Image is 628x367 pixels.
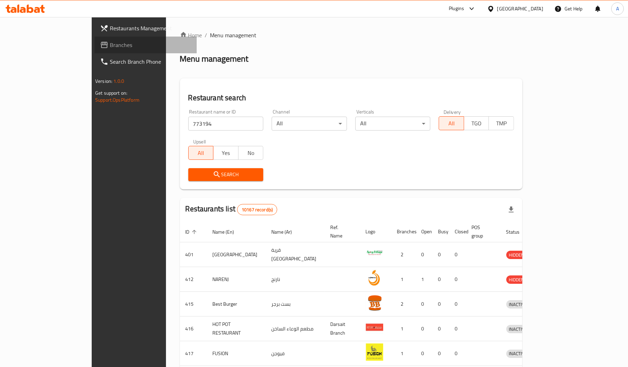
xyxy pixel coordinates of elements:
[216,148,236,158] span: Yes
[331,223,352,240] span: Ref. Name
[266,292,325,317] td: بست برجر
[266,341,325,366] td: فيوجن
[180,31,522,39] nav: breadcrumb
[492,118,511,128] span: TMP
[186,204,278,215] h2: Restaurants list
[433,341,449,366] td: 0
[194,170,258,179] span: Search
[188,117,264,131] input: Search for restaurant name or ID..
[449,317,466,341] td: 0
[489,116,514,130] button: TMP
[180,53,249,64] h2: Menu management
[113,77,124,86] span: 1.0.0
[237,206,277,213] span: 10167 record(s)
[497,5,543,13] div: [GEOGRAPHIC_DATA]
[207,341,266,366] td: FUSION
[392,317,416,341] td: 1
[188,168,264,181] button: Search
[325,317,360,341] td: Darsait Branch
[467,118,486,128] span: TGO
[95,88,127,97] span: Get support on:
[207,317,266,341] td: HOT POT RESTAURANT
[366,244,383,262] img: Spicy Village
[392,221,416,242] th: Branches
[416,317,433,341] td: 0
[506,251,527,259] span: HIDDEN
[95,77,112,86] span: Version:
[207,242,266,267] td: [GEOGRAPHIC_DATA]
[433,317,449,341] td: 0
[444,109,461,114] label: Delivery
[366,269,383,287] img: NARENJ
[442,118,461,128] span: All
[272,117,347,131] div: All
[355,117,431,131] div: All
[272,228,301,236] span: Name (Ar)
[503,201,520,218] div: Export file
[392,267,416,292] td: 1
[94,53,197,70] a: Search Branch Phone
[191,148,211,158] span: All
[506,228,529,236] span: Status
[95,95,139,104] a: Support.OpsPlatform
[439,116,464,130] button: All
[193,139,206,144] label: Upsell
[392,242,416,267] td: 2
[449,242,466,267] td: 0
[188,146,214,160] button: All
[433,242,449,267] td: 0
[416,242,433,267] td: 0
[266,242,325,267] td: قرية [GEOGRAPHIC_DATA]
[110,24,191,32] span: Restaurants Management
[241,148,261,158] span: No
[416,267,433,292] td: 1
[416,221,433,242] th: Open
[449,5,464,13] div: Plugins
[210,31,257,39] span: Menu management
[266,317,325,341] td: مطعم الوعاء الساخن
[616,5,619,13] span: A
[366,343,383,361] img: FUSION
[366,319,383,336] img: HOT POT RESTAURANT
[110,41,191,49] span: Branches
[506,300,530,309] span: INACTIVE
[416,292,433,317] td: 0
[449,221,466,242] th: Closed
[110,57,191,66] span: Search Branch Phone
[207,292,266,317] td: Best Burger
[237,204,277,215] div: Total records count
[506,325,530,333] span: INACTIVE
[360,221,392,242] th: Logo
[433,292,449,317] td: 0
[392,341,416,366] td: 1
[186,228,199,236] span: ID
[433,267,449,292] td: 0
[472,223,492,240] span: POS group
[464,116,489,130] button: TGO
[416,341,433,366] td: 0
[94,37,197,53] a: Branches
[506,350,530,358] span: INACTIVE
[366,294,383,311] img: Best Burger
[266,267,325,292] td: نارنج
[188,93,514,103] h2: Restaurant search
[238,146,264,160] button: No
[207,267,266,292] td: NARENJ
[94,20,197,37] a: Restaurants Management
[205,31,207,39] li: /
[213,228,243,236] span: Name (En)
[449,341,466,366] td: 0
[506,276,527,284] span: HIDDEN
[449,267,466,292] td: 0
[449,292,466,317] td: 0
[392,292,416,317] td: 2
[213,146,239,160] button: Yes
[433,221,449,242] th: Busy
[506,325,530,333] div: INACTIVE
